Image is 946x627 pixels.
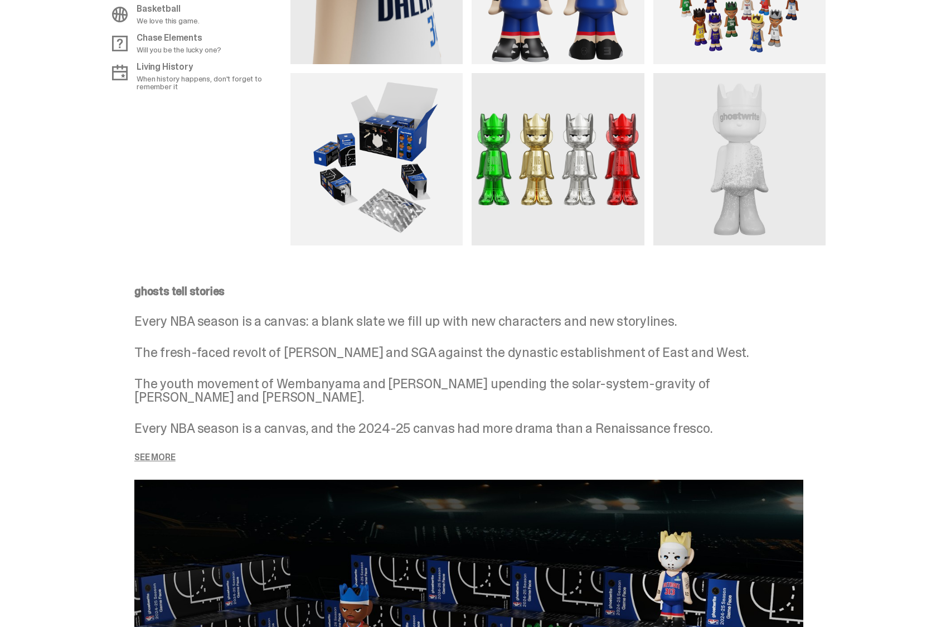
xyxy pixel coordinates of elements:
p: Every NBA season is a canvas: a blank slate we fill up with new characters and new storylines. [134,315,803,328]
p: The fresh-faced revolt of [PERSON_NAME] and SGA against the dynastic establishment of East and West. [134,346,803,359]
p: See more [134,453,803,462]
p: Every NBA season is a canvas, and the 2024-25 canvas had more drama than a Renaissance fresco. [134,422,803,435]
p: Basketball [137,4,199,13]
p: We love this game. [137,17,199,25]
p: ghosts tell stories [134,286,803,297]
img: media gallery image [653,73,826,245]
p: Will you be the lucky one? [137,46,221,54]
p: Living History [137,62,284,71]
p: Chase Elements [137,33,221,42]
img: media gallery image [472,73,644,245]
p: When history happens, don't forget to remember it [137,75,284,90]
p: The youth movement of Wembanyama and [PERSON_NAME] upending the solar-system-gravity of [PERSON_N... [134,377,803,404]
img: media gallery image [290,73,463,245]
